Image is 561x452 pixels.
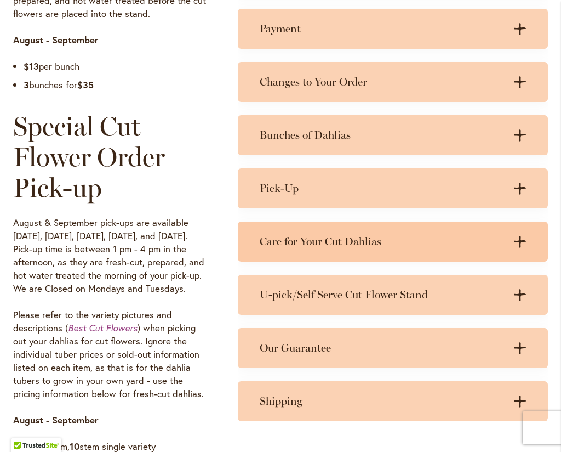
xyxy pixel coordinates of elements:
[238,328,548,368] summary: Our Guarantee
[260,341,504,355] h3: Our Guarantee
[24,78,29,91] strong: 3
[260,288,504,302] h3: U-pick/Self Serve Cut Flower Stand
[13,111,206,203] h2: Special Cut Flower Order Pick-up
[68,321,138,334] a: Best Cut Flowers
[238,275,548,315] summary: U-pick/Self Serve Cut Flower Stand
[238,115,548,155] summary: Bunches of Dahlias
[238,381,548,421] summary: Shipping
[24,60,206,73] li: per bunch
[238,222,548,262] summary: Care for Your Cut Dahlias
[24,78,206,92] li: bunches for
[24,60,39,72] strong: $13
[260,22,504,36] h3: Payment
[77,78,94,91] strong: $35
[260,75,504,89] h3: Changes to Your Order
[238,9,548,49] summary: Payment
[260,235,504,248] h3: Care for Your Cut Dahlias
[13,308,206,400] p: Please refer to the variety pictures and descriptions ( ) when picking out your dahlias for cut f...
[260,128,504,142] h3: Bunches of Dahlias
[13,216,206,295] p: August & September pick-ups are available [DATE], [DATE], [DATE], [DATE], and [DATE]. Pick-up tim...
[260,182,504,195] h3: Pick-Up
[238,62,548,102] summary: Changes to Your Order
[68,322,138,334] em: Best Cut Flowers
[13,33,99,46] strong: August - September
[238,168,548,208] summary: Pick-Up
[260,394,504,408] h3: Shipping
